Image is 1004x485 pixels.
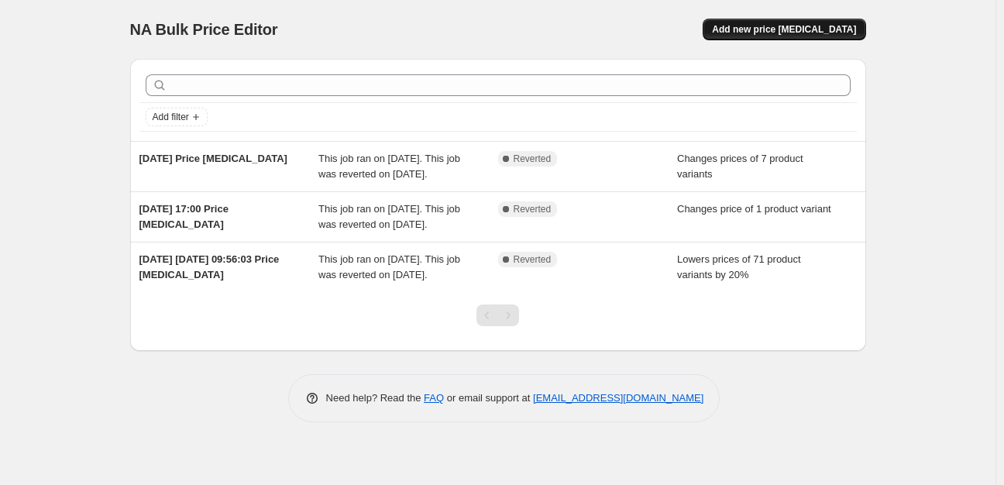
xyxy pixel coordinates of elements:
span: Lowers prices of 71 product variants by 20% [677,253,801,280]
span: Reverted [514,203,552,215]
span: This job ran on [DATE]. This job was reverted on [DATE]. [318,153,460,180]
span: Changes price of 1 product variant [677,203,831,215]
span: This job ran on [DATE]. This job was reverted on [DATE]. [318,253,460,280]
nav: Pagination [476,304,519,326]
span: Reverted [514,153,552,165]
span: Changes prices of 7 product variants [677,153,803,180]
span: [DATE] 17:00 Price [MEDICAL_DATA] [139,203,229,230]
button: Add filter [146,108,208,126]
a: [EMAIL_ADDRESS][DOMAIN_NAME] [533,392,703,404]
span: Add filter [153,111,189,123]
span: Add new price [MEDICAL_DATA] [712,23,856,36]
span: or email support at [444,392,533,404]
span: NA Bulk Price Editor [130,21,278,38]
span: [DATE] [DATE] 09:56:03 Price [MEDICAL_DATA] [139,253,280,280]
span: This job ran on [DATE]. This job was reverted on [DATE]. [318,203,460,230]
a: FAQ [424,392,444,404]
span: [DATE] Price [MEDICAL_DATA] [139,153,287,164]
button: Add new price [MEDICAL_DATA] [703,19,865,40]
span: Reverted [514,253,552,266]
span: Need help? Read the [326,392,425,404]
